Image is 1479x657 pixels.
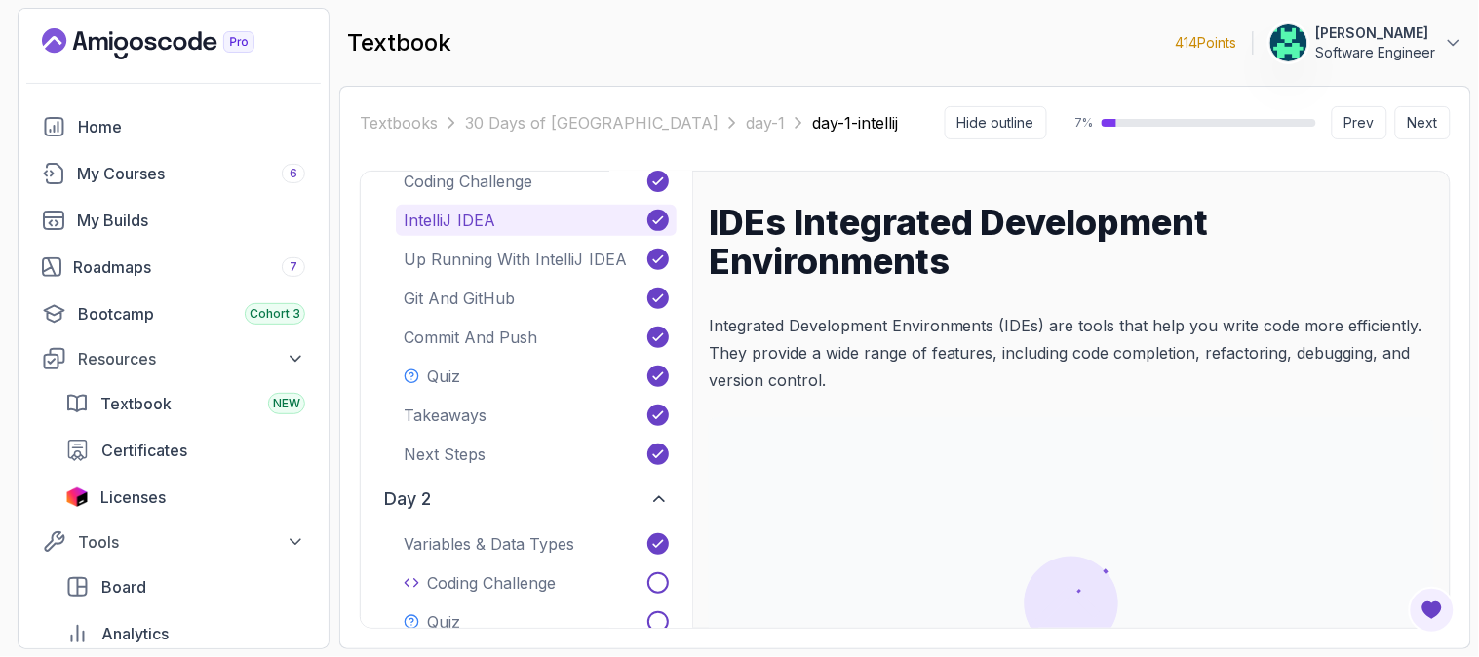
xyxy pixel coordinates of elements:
p: Variables & Data Types [404,532,574,556]
p: IntelliJ IDEA [404,209,495,232]
a: certificates [54,431,317,470]
button: Collapse sidebar [945,106,1047,139]
a: licenses [54,478,317,517]
p: Takeaways [404,404,487,427]
a: analytics [54,614,317,653]
div: Tools [78,530,305,554]
button: Quiz [396,606,677,638]
button: Next [1395,106,1451,139]
p: Commit and Push [404,326,537,349]
button: Resources [30,341,317,376]
button: day 2 [376,478,677,521]
button: user profile image[PERSON_NAME]Software Engineer [1269,23,1463,62]
button: Tools [30,524,317,560]
h2: textbook [347,27,451,58]
a: textbook [54,384,317,423]
a: Textbooks [360,111,438,135]
a: bootcamp [30,294,317,333]
a: board [54,567,317,606]
h2: day 2 [384,485,431,513]
p: Coding Challenge [404,170,532,193]
span: day-1-intellij [812,111,898,135]
p: [PERSON_NAME] [1316,23,1436,43]
a: home [30,107,317,146]
button: Coding Challenge [396,567,677,599]
span: 7 [290,259,297,275]
span: NEW [273,396,300,411]
a: courses [30,154,317,193]
div: My Builds [77,209,305,232]
img: jetbrains icon [65,487,89,507]
p: Integrated Development Environments (IDEs) are tools that help you write code more efficiently. T... [709,312,1434,394]
div: My Courses [77,162,305,185]
p: Up Running With IntelliJ IDEA [404,248,627,271]
button: IntelliJ IDEA [396,205,677,236]
span: Board [101,575,146,599]
button: Prev [1332,106,1387,139]
div: progress [1102,119,1316,127]
span: Textbook [100,392,172,415]
button: Variables & Data Types [396,528,677,560]
a: Landing page [42,28,299,59]
button: Quiz [396,361,677,392]
p: Quiz [427,365,460,388]
img: user profile image [1270,24,1307,61]
button: Commit and Push [396,322,677,353]
p: Next Steps [404,443,486,466]
button: Open Feedback Button [1409,587,1456,634]
div: Resources [78,347,305,370]
h1: IDEs Integrated Development Environments [709,203,1434,281]
span: Certificates [101,439,187,462]
p: Software Engineer [1316,43,1436,62]
span: 6 [290,166,297,181]
button: Coding Challenge [396,166,677,197]
a: builds [30,201,317,240]
span: Licenses [100,485,166,509]
button: Up Running With IntelliJ IDEA [396,244,677,275]
button: Next Steps [396,439,677,470]
button: Git and GitHub [396,283,677,314]
span: Analytics [101,622,169,645]
a: day-1 [746,111,785,135]
span: Cohort 3 [250,306,300,322]
p: 414 Points [1176,33,1237,53]
button: Takeaways [396,400,677,431]
a: roadmaps [30,248,317,287]
p: Git and GitHub [404,287,515,310]
div: Home [78,115,305,138]
div: Bootcamp [78,302,305,326]
p: Coding Challenge [427,571,556,595]
a: 30 Days of [GEOGRAPHIC_DATA] [465,111,719,135]
span: 7 % [1063,115,1094,131]
div: Roadmaps [73,255,305,279]
p: Quiz [427,610,460,634]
